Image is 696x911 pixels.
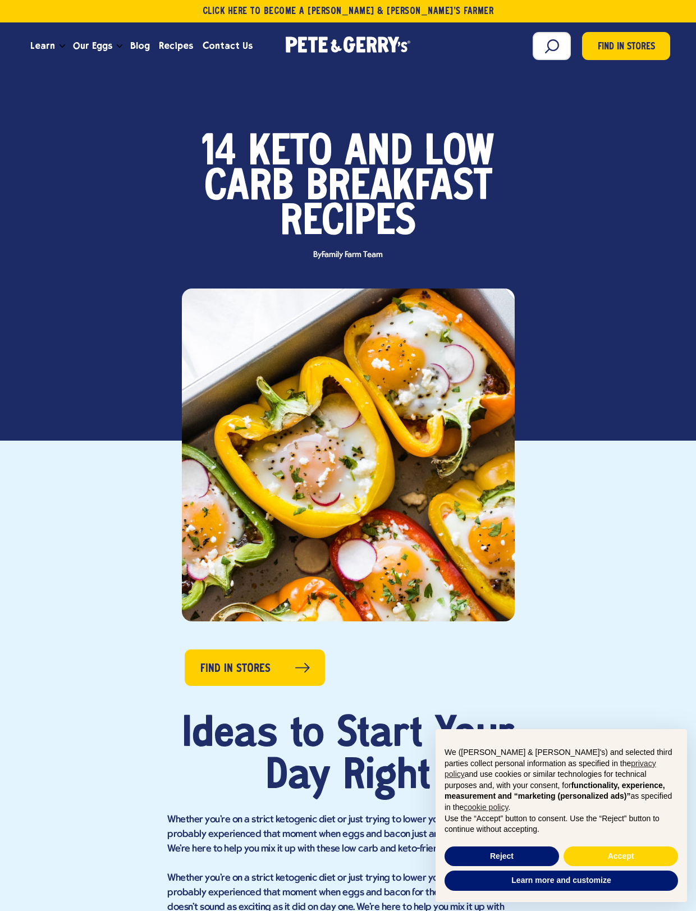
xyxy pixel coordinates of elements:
[322,250,383,259] span: Family Farm Team
[167,813,529,857] p: Whether you're on a strict ketogenic diet or just trying to lower your carb intake, you've probab...
[130,39,150,53] span: Blog
[126,31,154,61] a: Blog
[445,747,678,813] p: We ([PERSON_NAME] & [PERSON_NAME]'s) and selected third parties collect personal information as s...
[533,32,571,60] input: Search
[26,31,59,61] a: Learn
[582,32,670,60] a: Find in Stores
[200,660,271,677] span: Find in Stores
[425,136,494,171] span: Low
[308,251,388,259] span: By
[280,205,416,240] span: Recipes
[203,39,253,53] span: Contact Us
[204,171,294,205] span: Carb
[154,31,198,61] a: Recipes
[117,44,122,48] button: Open the dropdown menu for Our Eggs
[73,39,112,53] span: Our Eggs
[598,40,655,55] span: Find in Stores
[464,803,508,812] a: cookie policy
[345,136,413,171] span: and
[198,31,257,61] a: Contact Us
[249,136,332,171] span: Keto
[445,846,559,867] button: Reject
[564,846,678,867] button: Accept
[306,171,492,205] span: Breakfast
[30,39,55,53] span: Learn
[185,649,325,686] a: Find in Stores
[202,136,236,171] span: 14
[445,813,678,835] p: Use the “Accept” button to consent. Use the “Reject” button to continue without accepting.
[159,39,193,53] span: Recipes
[68,31,117,61] a: Our Eggs
[445,871,678,891] button: Learn more and customize
[167,714,529,798] h1: Ideas to Start Your Day Right
[59,44,65,48] button: Open the dropdown menu for Learn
